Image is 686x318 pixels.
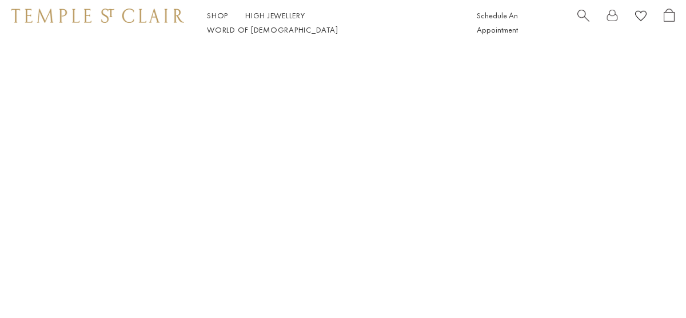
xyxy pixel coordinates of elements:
a: High JewelleryHigh Jewellery [245,10,305,21]
a: Schedule An Appointment [477,10,518,35]
a: ShopShop [207,10,228,21]
a: Open Shopping Bag [664,9,675,37]
a: World of [DEMOGRAPHIC_DATA]World of [DEMOGRAPHIC_DATA] [207,25,338,35]
nav: Main navigation [207,9,451,37]
img: Temple St. Clair [11,9,184,22]
a: Search [577,9,589,37]
a: View Wishlist [635,9,647,26]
